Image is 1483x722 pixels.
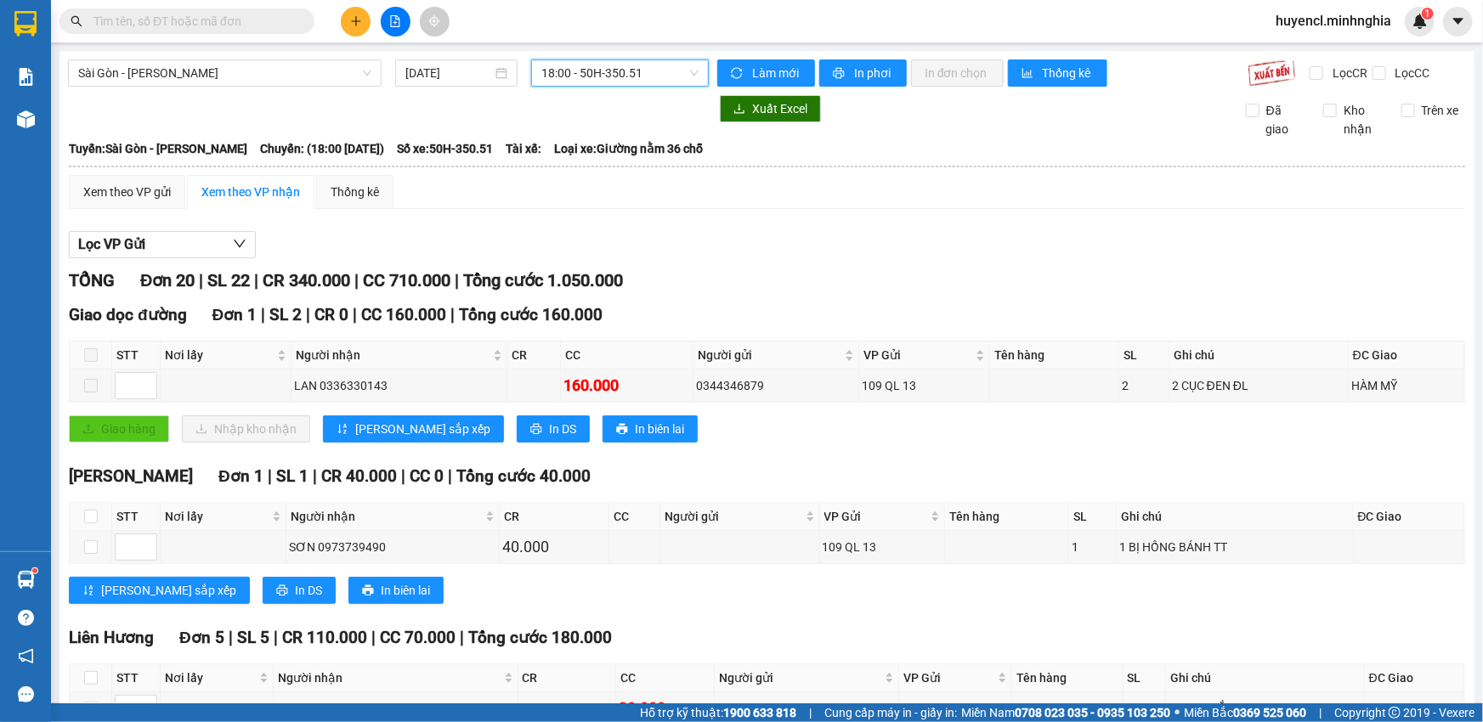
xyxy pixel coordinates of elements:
[549,420,576,438] span: In DS
[859,369,990,403] td: 109 QL 13
[517,415,590,443] button: printerIn DS
[455,270,459,290] span: |
[294,376,504,395] div: LAN 0336330143
[348,577,444,604] button: printerIn biên lai
[456,466,591,486] span: Tổng cước 40.000
[361,305,446,324] span: CC 160.000
[1365,664,1465,692] th: ĐC Giao
[313,466,317,486] span: |
[1169,699,1361,718] div: 1 CỤC TRẮNG LK
[1248,59,1296,87] img: 9k=
[165,346,274,364] span: Nơi lấy
[1166,664,1365,692] th: Ghi chú
[563,374,690,398] div: 160.000
[295,581,322,600] span: In DS
[69,270,115,290] span: TỔNG
[69,305,187,324] span: Giao dọc đường
[165,507,269,526] span: Nơi lấy
[237,628,269,647] span: SL 5
[274,628,278,647] span: |
[381,7,410,37] button: file-add
[1072,538,1113,556] div: 1
[833,67,847,81] span: printer
[32,568,37,573] sup: 1
[276,584,288,598] span: printer
[1389,707,1401,719] span: copyright
[69,628,154,647] span: Liên Hương
[268,466,272,486] span: |
[69,231,256,258] button: Lọc VP Gửi
[212,305,258,324] span: Đơn 1
[1169,341,1349,369] th: Ghi chú
[609,503,660,531] th: CC
[616,664,715,692] th: CC
[719,668,881,687] span: Người gửi
[276,466,308,486] span: SL 1
[282,628,367,647] span: CR 110.000
[507,341,561,369] th: CR
[448,466,452,486] span: |
[296,346,490,364] span: Người nhận
[112,341,161,369] th: STT
[1443,7,1473,37] button: caret-down
[1043,64,1094,82] span: Thống kê
[355,420,490,438] span: [PERSON_NAME] sắp xếp
[945,503,1069,531] th: Tên hàng
[1119,341,1169,369] th: SL
[354,270,359,290] span: |
[720,95,821,122] button: downloadXuất Excel
[69,142,247,155] b: Tuyến: Sài Gòn - [PERSON_NAME]
[1319,703,1322,722] span: |
[468,628,612,647] span: Tổng cước 180.000
[1069,503,1117,531] th: SL
[541,60,699,86] span: 18:00 - 50H-350.51
[17,110,35,128] img: warehouse-icon
[371,628,376,647] span: |
[269,305,302,324] span: SL 2
[1184,703,1306,722] span: Miền Bắc
[603,415,698,443] button: printerIn biên lai
[723,706,796,719] strong: 1900 633 818
[112,664,161,692] th: STT
[616,423,628,437] span: printer
[1122,376,1166,395] div: 2
[69,577,250,604] button: sort-ascending[PERSON_NAME] sắp xếp
[397,139,493,158] span: Số xe: 50H-350.51
[337,423,348,437] span: sort-ascending
[698,346,841,364] span: Người gửi
[1126,699,1163,718] div: 1
[69,466,193,486] span: [PERSON_NAME]
[420,7,450,37] button: aim
[182,415,310,443] button: downloadNhập kho nhận
[506,139,541,158] span: Tài xế:
[428,15,440,27] span: aim
[363,270,450,290] span: CC 710.000
[82,584,94,598] span: sort-ascending
[820,531,946,564] td: 109 QL 13
[261,305,265,324] span: |
[165,668,256,687] span: Nơi lấy
[306,305,310,324] span: |
[502,535,606,559] div: 40.000
[459,305,603,324] span: Tổng cước 160.000
[389,15,401,27] span: file-add
[863,346,972,364] span: VP Gửi
[353,305,357,324] span: |
[14,11,37,37] img: logo-vxr
[640,703,796,722] span: Hỗ trợ kỹ thuật:
[1412,14,1428,29] img: icon-new-feature
[18,648,34,664] span: notification
[823,538,942,556] div: 109 QL 13
[460,628,464,647] span: |
[71,15,82,27] span: search
[233,237,246,251] span: down
[93,12,294,31] input: Tìm tên, số ĐT hoặc mã đơn
[1022,67,1036,81] span: bar-chart
[199,270,203,290] span: |
[254,270,258,290] span: |
[101,581,236,600] span: [PERSON_NAME] sắp xếp
[1415,101,1466,120] span: Trên xe
[1233,706,1306,719] strong: 0369 525 060
[263,577,336,604] button: printerIn DS
[619,697,711,720] div: 30.000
